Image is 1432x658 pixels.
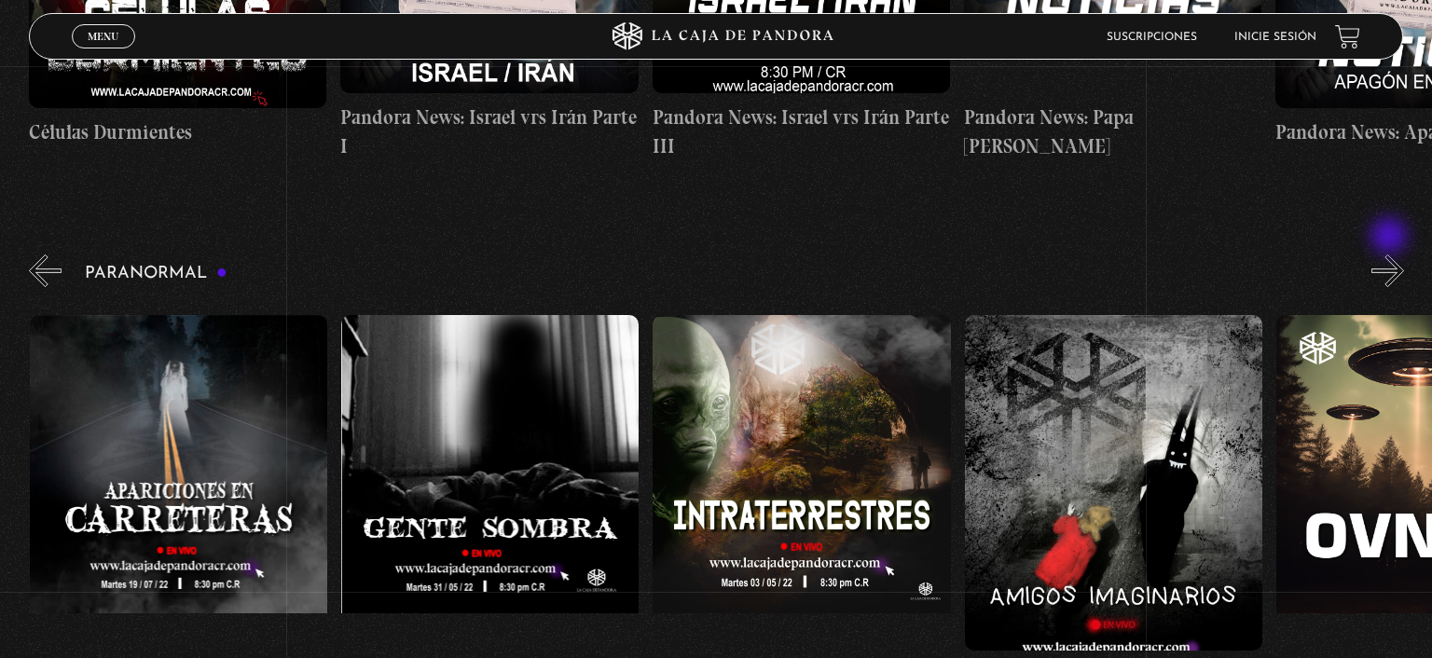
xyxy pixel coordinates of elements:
a: Suscripciones [1107,32,1197,43]
h4: Pandora News: Israel vrs Irán Parte I [340,103,638,161]
span: Menu [88,31,118,42]
button: Next [1371,254,1404,287]
a: Inicie sesión [1234,32,1316,43]
button: Previous [29,254,62,287]
span: Cerrar [82,47,126,60]
a: View your shopping cart [1335,24,1360,49]
h3: Paranormal [85,265,227,282]
h4: Pandora News: Papa [PERSON_NAME] [964,103,1261,161]
h4: Pandora News: Israel vrs Irán Parte III [653,103,950,161]
h4: Células Durmientes [29,117,326,147]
